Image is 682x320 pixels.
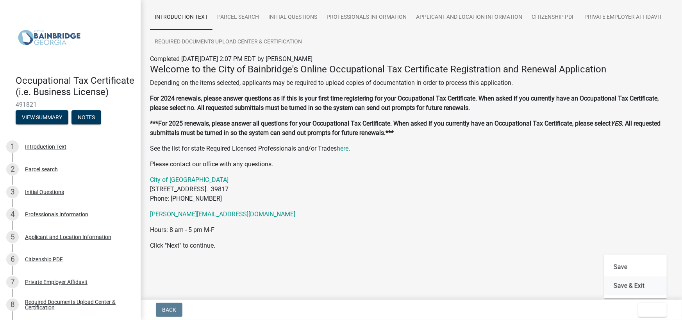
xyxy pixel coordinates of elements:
[150,144,673,153] p: See the list for state Required Licensed Professionals and/or Trades .
[150,241,673,250] p: Click "Next" to continue.
[162,307,176,313] span: Back
[150,160,673,169] p: Please contact our office with any questions.
[25,144,66,149] div: Introduction Text
[150,95,659,111] strong: For 2024 renewals, please answer questions as if this is your first time registering for your Occ...
[580,5,667,30] a: Private Employer Affidavit
[150,30,307,55] a: Required Documents Upload Center & Certification
[16,8,83,67] img: City of Bainbridge, Georgia (Canceled)
[150,78,673,88] p: Depending on the items selected, applicants may be required to upload copies of documentation in ...
[645,307,656,313] span: Exit
[604,258,667,277] button: Save
[6,298,19,311] div: 8
[264,5,322,30] a: Initial Questions
[16,115,68,121] wm-modal-confirm: Summary
[71,115,101,121] wm-modal-confirm: Notes
[150,175,673,203] p: [STREET_ADDRESS]. 39817 Phone: [PHONE_NUMBER]
[604,255,667,298] div: Exit
[150,5,212,30] a: Introduction Text
[150,225,673,235] p: Hours: 8 am - 5 pm M-F
[6,231,19,243] div: 5
[71,110,101,124] button: Notes
[25,167,58,172] div: Parcel search
[25,212,88,217] div: Professionals Information
[604,277,667,295] button: Save & Exit
[150,64,673,75] h4: Welcome to the City of Bainbridge's Online Occupational Tax Certificate Registration and Renewal ...
[150,176,229,183] a: City of [GEOGRAPHIC_DATA]
[16,75,134,98] h4: Occupational Tax Certificate (i.e. Business License)
[611,120,622,127] strong: YES
[6,163,19,176] div: 2
[16,101,125,108] span: 491821
[411,5,527,30] a: Applicant and Location Information
[6,208,19,221] div: 4
[150,120,661,137] strong: . All requested submittals must be turned in so the system can send out prompts for future renewa...
[16,110,68,124] button: View Summary
[6,253,19,266] div: 6
[25,257,63,262] div: Citizenship PDF
[25,299,128,310] div: Required Documents Upload Center & Certification
[638,303,667,317] button: Exit
[322,5,411,30] a: Professionals Information
[527,5,580,30] a: Citizenship PDF
[156,303,182,317] button: Back
[150,210,295,218] a: [PERSON_NAME][EMAIL_ADDRESS][DOMAIN_NAME]
[150,55,312,63] span: Completed [DATE][DATE] 2:07 PM EDT by [PERSON_NAME]
[25,189,64,195] div: Initial Questions
[6,276,19,288] div: 7
[6,140,19,153] div: 1
[6,186,19,198] div: 3
[150,120,611,127] strong: ***For 2025 renewals, please answer all questions for your Occupational Tax Certificate. When ask...
[25,279,87,285] div: Private Employer Affidavit
[337,145,348,152] a: here
[212,5,264,30] a: Parcel search
[25,234,111,240] div: Applicant and Location Information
